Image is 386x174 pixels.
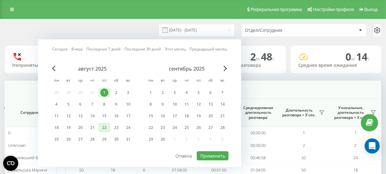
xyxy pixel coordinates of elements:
span: Уникальные, длительность разговора > Х сек. [333,105,369,120]
span: Next Month [223,66,227,71]
div: вт 26 авг. 2025 г. [63,135,74,144]
div: 15 [100,112,108,120]
div: 12 [195,100,203,108]
span: Сотрудник [10,110,51,115]
div: чт 21 авг. 2025 г. [86,123,98,132]
div: пн 15 сент. 2025 г. [145,111,157,121]
div: 1 [147,89,155,97]
abbr: понедельник [52,76,61,86]
abbr: воскресенье [124,76,133,86]
span: Длительность разговора > Х сек. [281,108,317,118]
abbr: среда [76,76,85,86]
span: 0 [345,50,356,63]
div: 31 [124,135,132,143]
abbr: четверг [182,76,191,86]
abbr: пятница [100,76,109,86]
div: пн 11 авг. 2025 г. [51,111,63,121]
div: пт 12 сент. 2025 г. [193,100,205,109]
div: 12 [64,112,73,120]
div: 19 [195,112,203,120]
div: вс 7 сент. 2025 г. [217,88,229,97]
div: 27 [76,135,85,143]
div: 18 [52,124,61,132]
div: 22 [100,124,108,132]
div: 24 [171,124,179,132]
span: м [351,55,356,62]
span: 48 [261,50,275,63]
div: август 2025 [51,66,134,72]
abbr: среда [170,76,179,86]
div: пт 26 сент. 2025 г. [193,123,205,132]
div: 24 [124,124,132,132]
div: Среднее время ожидания [298,63,374,68]
div: 27 [207,124,215,132]
div: сентябрь 2025 [145,66,229,72]
div: 19 [64,124,73,132]
div: вт 2 сент. 2025 г. [157,88,169,97]
div: 7 [218,89,227,97]
div: 20 [76,124,85,132]
div: 11 [52,112,61,120]
div: сб 13 сент. 2025 г. [205,100,217,109]
div: вс 10 авг. 2025 г. [122,100,134,109]
div: пт 8 авг. 2025 г. [98,100,110,109]
div: сб 9 авг. 2025 г. [110,100,122,109]
div: вс 21 сент. 2025 г. [217,111,229,121]
div: 21 [88,124,96,132]
span: 1 [355,130,357,136]
div: 18 [183,112,191,120]
div: пн 1 сент. 2025 г. [145,88,157,97]
div: 30 [112,135,120,143]
div: 14 [88,112,96,120]
div: вс 28 сент. 2025 г. [217,123,229,132]
div: вс 31 авг. 2025 г. [122,135,134,144]
div: ср 13 авг. 2025 г. [74,111,86,121]
span: 2 [303,142,305,148]
div: пн 25 авг. 2025 г. [51,135,63,144]
div: 29 [100,135,108,143]
div: вт 23 сент. 2025 г. [157,123,169,132]
td: 00:00:00 [239,139,278,151]
div: 3 [171,89,179,97]
td: 00:46:58 [239,152,278,164]
span: c [272,55,275,62]
a: Сегодня [52,46,68,52]
span: 18 [111,167,115,173]
span: Настройки профиля [313,7,354,12]
span: 2 [250,50,261,63]
div: 25 [183,124,191,132]
span: 18 [353,167,358,173]
div: 5 [195,89,203,97]
div: пт 5 сент. 2025 г. [193,88,205,97]
div: ср 17 сент. 2025 г. [169,111,181,121]
div: 23 [159,124,167,132]
div: 22 [147,124,155,132]
div: 6 [76,100,85,108]
span: 1 [303,130,305,136]
div: 4 [52,100,61,108]
div: 14 [218,100,227,108]
div: 15 [147,112,155,120]
div: чт 25 сент. 2025 г. [181,123,193,132]
div: вс 17 авг. 2025 г. [122,111,134,121]
div: 13 [76,112,85,120]
div: чт 28 авг. 2025 г. [86,135,98,144]
abbr: воскресенье [218,76,227,86]
abbr: вторник [64,76,73,86]
div: Непринятые входящие звонки [12,63,88,68]
div: вс 3 авг. 2025 г. [122,88,134,97]
div: 23 [112,124,120,132]
div: 2 [159,89,167,97]
div: пн 22 сент. 2025 г. [145,123,157,132]
span: м [256,55,261,62]
div: сб 16 авг. 2025 г. [110,111,122,121]
div: 28 [218,124,227,132]
div: чт 18 сент. 2025 г. [181,111,193,121]
span: Выход [364,7,378,12]
span: 32 [302,155,306,160]
div: пт 29 авг. 2025 г. [98,135,110,144]
abbr: понедельник [146,76,156,86]
div: сб 23 авг. 2025 г. [110,123,122,132]
div: вс 24 авг. 2025 г. [122,123,134,132]
div: 5 [64,100,73,108]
